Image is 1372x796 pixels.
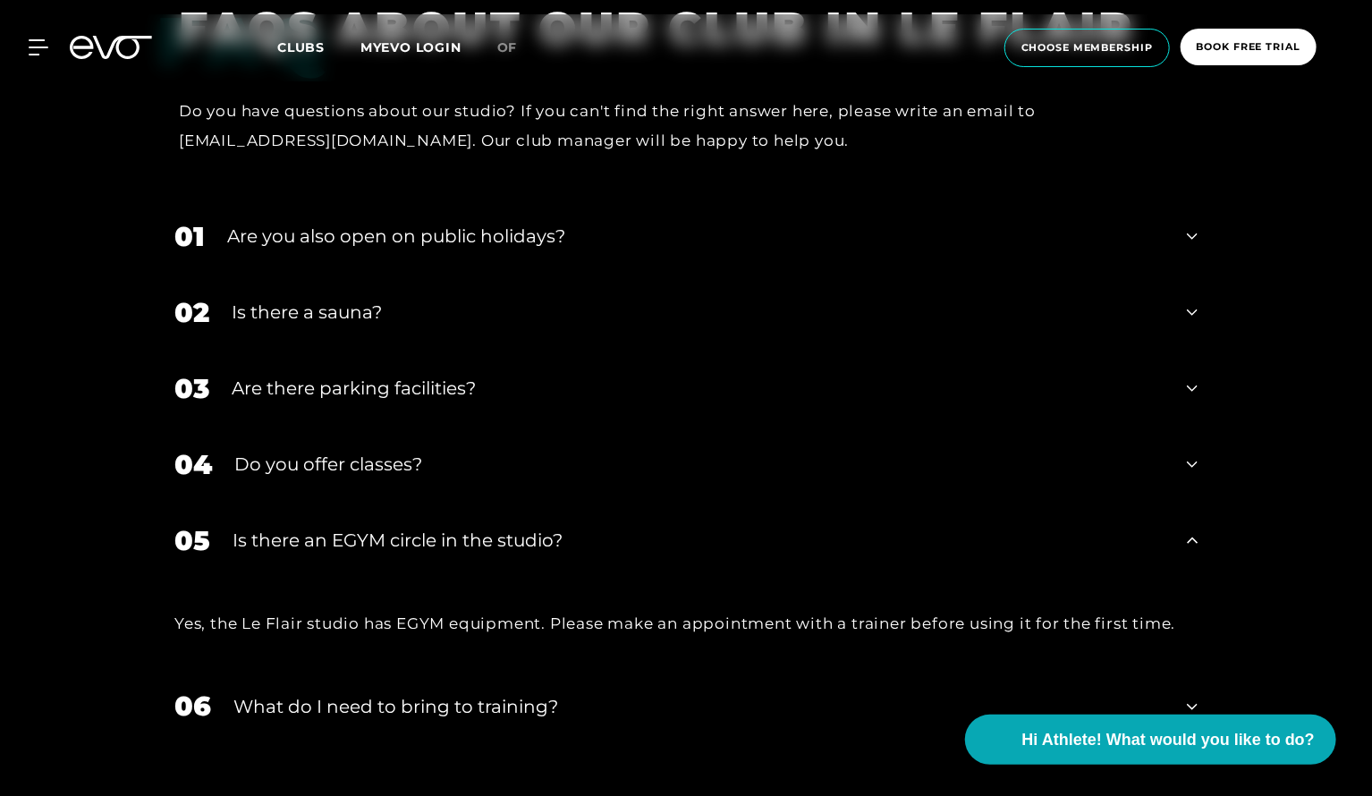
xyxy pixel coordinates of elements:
a: MYEVO LOGIN [360,39,462,55]
a: choose membership [999,29,1175,67]
div: 04 [174,445,212,485]
a: book free trial [1175,29,1322,67]
a: of [497,38,539,58]
span: Clubs [277,39,325,55]
div: 06 [174,686,211,726]
div: Is there a sauna? [232,299,1165,326]
span: Hi Athlete! What would you like to do? [1022,728,1315,752]
a: Clubs [277,38,360,55]
div: 05 [174,521,210,561]
div: 01 [174,216,205,257]
div: Do you have questions about our studio? If you can't find the right answer here, please write an ... [179,97,1171,155]
div: Is there an EGYM circle in the studio? [233,527,1165,554]
button: Hi Athlete! What would you like to do? [965,715,1336,765]
div: Are you also open on public holidays? [227,223,1165,250]
span: book free trial [1197,39,1300,55]
div: What do I need to bring to training? [233,693,1165,720]
span: choose membership [1021,40,1153,55]
div: 03 [174,368,209,409]
font: of [497,39,518,55]
div: Are there parking facilities? [232,375,1165,402]
div: 02 [174,292,209,333]
div: Do you offer classes? [234,451,1165,478]
div: Yes, the Le Flair studio has EGYM equipment. Please make an appointment with a trainer before usi... [174,609,1198,638]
